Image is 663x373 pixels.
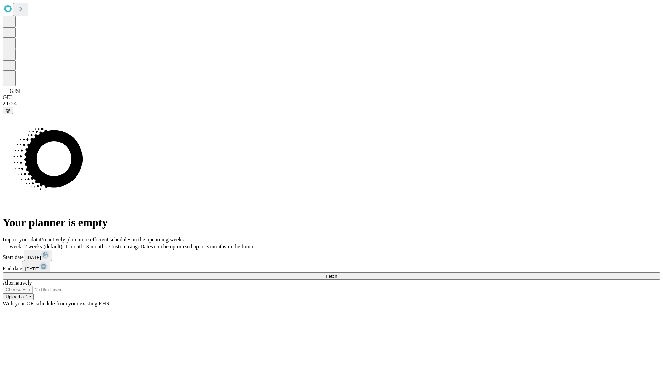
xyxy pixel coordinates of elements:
button: Fetch [3,272,660,280]
span: Dates can be optimized up to 3 months in the future. [140,243,256,249]
span: [DATE] [25,266,39,271]
span: 1 week [6,243,21,249]
span: Import your data [3,237,40,242]
button: [DATE] [22,261,50,272]
span: Alternatively [3,280,32,286]
span: 2 weeks (default) [24,243,63,249]
span: GJSH [10,88,23,94]
span: Custom range [109,243,140,249]
span: With your OR schedule from your existing EHR [3,300,110,306]
span: [DATE] [27,255,41,260]
div: 2.0.241 [3,101,660,107]
span: 3 months [86,243,107,249]
span: @ [6,108,10,113]
div: Start date [3,250,660,261]
div: GEI [3,94,660,101]
span: Fetch [326,274,337,279]
span: 1 month [65,243,84,249]
button: [DATE] [24,250,52,261]
button: Upload a file [3,293,34,300]
h1: Your planner is empty [3,216,660,229]
span: Proactively plan more efficient schedules in the upcoming weeks. [40,237,185,242]
div: End date [3,261,660,272]
button: @ [3,107,13,114]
